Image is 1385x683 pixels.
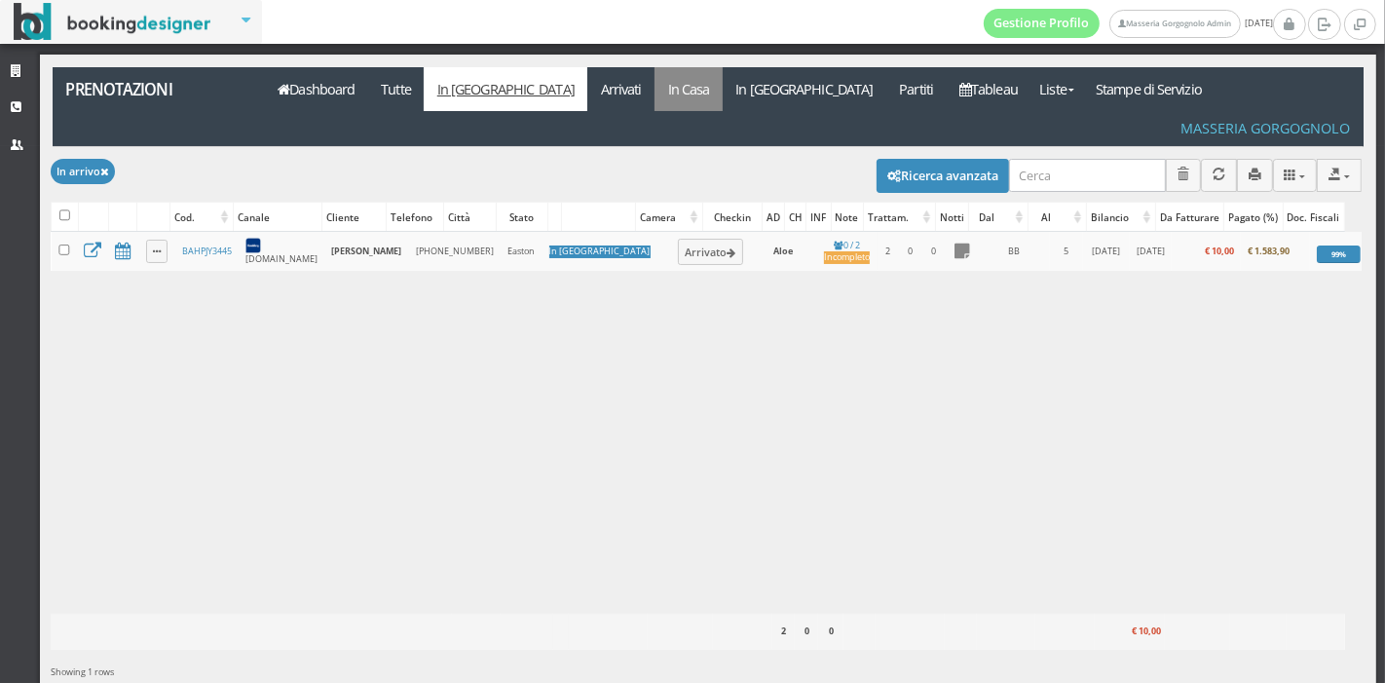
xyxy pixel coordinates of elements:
button: Aggiorna [1201,159,1237,191]
div: 99% [1317,246,1361,263]
td: [DATE] [1130,232,1172,271]
td: 2 [878,232,900,271]
a: 0 / 2Incompleto [824,239,870,265]
a: Masseria Gorgognolo Admin [1109,10,1240,38]
img: 7STAjs-WNfZHmYllyLag4gdhmHm8JrbmzVrznejwAeLEbpu0yDt-GlJaDipzXAZBN18=w300 [245,238,261,253]
div: Città [444,204,496,231]
div: Checkin [703,204,762,231]
b: 0 [829,625,834,637]
button: Export [1317,159,1362,191]
a: Tutte [368,67,425,111]
div: Dal [969,204,1028,231]
button: In arrivo [51,159,115,183]
input: Cerca [1009,159,1166,191]
div: Notti [936,204,968,231]
a: Gestione Profilo [984,9,1101,38]
td: [DATE] [1083,232,1130,271]
div: Camera [636,204,702,231]
div: Note [832,204,863,231]
div: Doc. Fiscali [1284,204,1344,231]
td: [DOMAIN_NAME] [239,232,324,271]
b: Aloe [774,245,794,257]
div: Al [1029,204,1086,231]
td: 0 [921,232,946,271]
b: [PERSON_NAME] [331,245,401,257]
div: Trattam. [864,204,935,231]
b: € 10,00 [1205,245,1234,257]
div: Cliente [322,204,386,231]
div: Canale [234,204,321,231]
a: Liste [1030,67,1082,111]
div: Pagato (%) [1224,204,1282,231]
td: Easton [501,232,542,271]
div: Da Fatturare [1156,204,1223,231]
div: Bilancio [1087,204,1155,231]
div: € 10,00 [1095,620,1164,645]
a: BAHPJY3445 [182,245,232,257]
h4: Masseria Gorgognolo [1180,120,1350,136]
td: 5 [1050,232,1083,271]
span: [DATE] [984,9,1273,38]
div: Incompleto [824,251,870,264]
button: Ricerca avanzata [877,159,1009,192]
div: Stato [497,204,547,231]
a: Dashboard [265,67,368,111]
b: 0 [805,625,809,637]
td: [PHONE_NUMBER] [409,232,501,271]
div: AD [763,204,784,231]
a: Arrivati [587,67,655,111]
a: In [GEOGRAPHIC_DATA] [424,67,587,111]
a: In Casa [655,67,723,111]
a: Partiti [886,67,947,111]
td: BB [978,232,1050,271]
b: 2 [781,625,786,637]
div: In [GEOGRAPHIC_DATA] [549,246,651,258]
img: BookingDesigner.com [14,3,211,41]
td: 0 [900,232,921,271]
a: Tableau [947,67,1031,111]
b: € 1.583,90 [1249,245,1291,257]
div: Telefono [387,204,444,231]
a: In [GEOGRAPHIC_DATA] [723,67,886,111]
a: Prenotazioni [53,67,254,111]
a: Stampe di Servizio [1083,67,1216,111]
div: Cod. [170,204,233,231]
div: INF [806,204,830,231]
span: Showing 1 rows [51,665,114,678]
button: Arrivato [678,239,743,264]
div: CH [785,204,806,231]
